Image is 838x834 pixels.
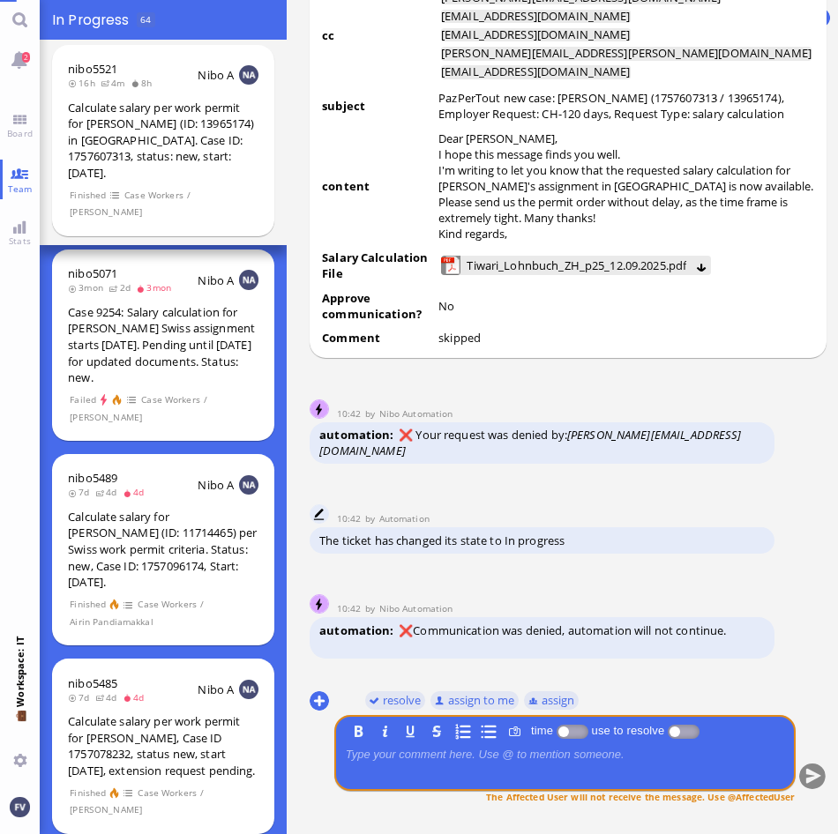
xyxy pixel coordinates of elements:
[668,724,700,737] p-inputswitch: use to resolve
[141,392,201,407] span: Case Workers
[588,724,668,737] label: use to resolve
[200,786,206,800] span: /
[68,470,117,486] a: nibo5489
[68,61,117,77] a: nibo5521
[138,597,198,612] span: Case Workers
[365,602,379,614] span: by
[203,392,208,407] span: /
[311,595,330,614] img: Nibo Automation
[68,675,117,691] a: nibo5485
[379,512,430,525] span: automation@bluelakelegal.com
[239,475,258,495] img: NA
[198,272,234,288] span: Nibo A
[68,486,95,498] span: 7d
[70,614,154,629] span: Airin Pandiamakkal
[68,691,95,704] span: 7d
[70,802,143,817] span: [PERSON_NAME]
[464,256,690,275] a: View Tiwari_Lohnbuch_ZH_p25_12.09.2025.pdf
[239,65,258,85] img: NA
[311,400,330,420] img: Nibo Automation
[319,427,399,443] span: automation
[136,281,176,294] span: 3mon
[441,256,460,275] img: Tiwari_Lohnbuch_ZH_p25_12.09.2025.pdf
[321,289,436,328] td: Approve communication?
[198,477,234,493] span: Nibo A
[3,127,37,139] span: Board
[10,797,29,816] img: You
[379,602,453,614] span: automation@nibo.ai
[319,427,741,458] i: [PERSON_NAME][EMAIL_ADDRESS][DOMAIN_NAME]
[379,407,453,420] span: automation@nibo.ai
[365,512,379,525] span: by
[337,407,365,420] span: 10:42
[68,100,258,182] div: Calculate salary per work permit for [PERSON_NAME] (ID: 13965174) in [GEOGRAPHIC_DATA]. Case ID: ...
[52,10,135,30] span: In progress
[427,721,446,741] button: S
[70,597,107,612] span: Finished
[198,681,234,697] span: Nibo A
[438,90,784,122] runbook-parameter-view: PazPerTout new case: [PERSON_NAME] (1757607313 / 13965174), Employer Request: CH-120 days, Reques...
[198,67,234,83] span: Nibo A
[337,602,365,614] span: 10:42
[486,790,795,802] span: The Affected User will not receive the message. Use @AffectedUser
[438,298,454,314] span: No
[365,690,426,710] button: resolve
[438,226,814,242] p: Kind regards,
[4,182,37,195] span: Team
[239,270,258,289] img: NA
[95,691,123,704] span: 4d
[438,194,814,226] p: Please send us the permit order without delay, as the time frame is extremely tight. Many thanks!
[430,690,520,710] button: assign to me
[124,188,184,203] span: Case Workers
[68,713,258,778] div: Calculate salary per work permit for [PERSON_NAME], Case ID 1757078232, status new, start [DATE],...
[70,410,143,425] span: [PERSON_NAME]
[527,724,557,737] label: time
[22,52,30,63] span: 2
[441,10,631,24] li: [EMAIL_ADDRESS][DOMAIN_NAME]
[131,77,158,89] span: 8h
[101,77,131,89] span: 4m
[438,130,814,146] p: Dear [PERSON_NAME],
[441,47,812,61] li: [PERSON_NAME][EMAIL_ADDRESS][PERSON_NAME][DOMAIN_NAME]
[319,427,741,458] span: ❌ Your request was denied by:
[108,281,136,294] span: 2d
[321,130,436,248] td: content
[4,235,35,247] span: Stats
[349,721,369,741] button: B
[70,786,107,800] span: Finished
[123,691,150,704] span: 4d
[441,65,631,79] li: [EMAIL_ADDRESS][DOMAIN_NAME]
[441,28,631,42] li: [EMAIL_ADDRESS][DOMAIN_NAME]
[441,256,711,275] lob-view: Tiwari_Lohnbuch_ZH_p25_12.09.2025.pdf
[68,509,258,591] div: Calculate salary for [PERSON_NAME] (ID: 11714465) per Swiss work permit criteria. Status: new, Ca...
[123,486,150,498] span: 4d
[321,89,436,128] td: subject
[365,407,379,420] span: by
[438,330,481,346] span: skipped
[319,532,565,548] span: The ticket has changed its state to In progress
[200,597,206,612] span: /
[68,265,117,281] a: nibo5071
[311,505,330,525] img: Automation
[321,329,436,352] td: Comment
[68,77,101,89] span: 16h
[524,690,580,710] button: assign
[321,249,436,287] td: Salary Calculation File
[239,680,258,699] img: NA
[375,721,394,741] button: I
[696,260,707,272] button: Download Tiwari_Lohnbuch_ZH_p25_12.09.2025.pdf
[70,205,143,220] span: [PERSON_NAME]
[467,256,686,275] span: Tiwari_Lohnbuch_ZH_p25_12.09.2025.pdf
[438,146,814,194] p: I hope this message finds you well. I'm writing to let you know that the requested salary calcula...
[140,13,151,26] span: 64
[401,721,421,741] button: U
[70,392,97,407] span: Failed
[70,188,107,203] span: Finished
[68,281,108,294] span: 3mon
[319,622,399,638] span: automation
[557,724,588,737] p-inputswitch: Log time spent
